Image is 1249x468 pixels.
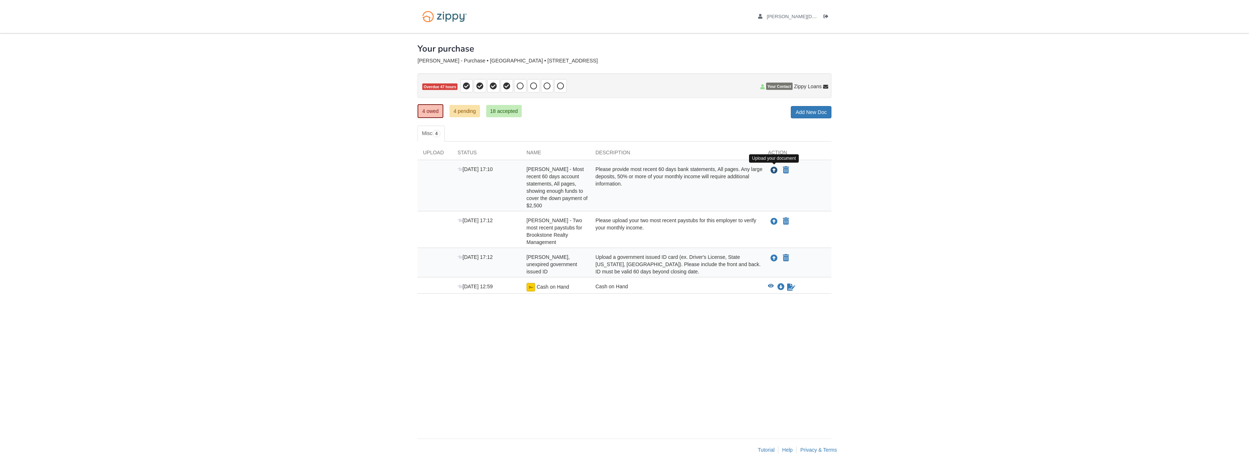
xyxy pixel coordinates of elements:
span: Overdue 47 hours [422,84,457,90]
button: Upload Brandon SCHULTZ - Most recent 60 days account statements, All pages, showing enough funds ... [770,166,778,175]
div: Please provide most recent 60 days bank statements, All pages. Any large deposits, 50% or more of... [590,166,762,209]
div: Please upload your two most recent paystubs for this employer to verify your monthly income. [590,217,762,246]
a: 4 owed [418,104,443,118]
a: Privacy & Terms [800,447,837,453]
span: [PERSON_NAME] - Two most recent paystubs for Brookstone Realty Management [526,217,582,245]
div: Upload your document [749,154,799,163]
button: Declare Brandon SCHULTZ - Valid, unexpired government issued ID not applicable [782,254,790,263]
a: 4 pending [449,105,480,117]
div: Upload [418,149,452,160]
span: [PERSON_NAME] - Most recent 60 days account statements, All pages, showing enough funds to cover ... [526,166,587,208]
div: Name [521,149,590,160]
div: Action [762,149,831,160]
div: [PERSON_NAME] - Purchase • [GEOGRAPHIC_DATA] • [STREET_ADDRESS] [418,58,831,64]
a: Misc [418,126,445,142]
button: Upload Brandon SCHULTZ - Two most recent paystubs for Brookstone Realty Management [770,217,778,226]
span: [DATE] 17:10 [457,166,493,172]
a: Sign Form [786,283,796,292]
button: View Cash on Hand [768,284,774,291]
a: Tutorial [758,447,774,453]
div: Status [452,149,521,160]
div: Description [590,149,762,160]
a: Help [782,447,793,453]
span: [PERSON_NAME], unexpired government issued ID [526,254,577,274]
div: Upload a government issued ID card (ex. Driver's License, State [US_STATE], [GEOGRAPHIC_DATA]). P... [590,253,762,275]
a: edit profile [758,14,970,21]
img: Logo [418,7,472,26]
img: Ready for you to esign [526,283,535,292]
h1: Your purchase [418,44,474,53]
span: [DATE] 17:12 [457,254,493,260]
span: 4 [432,130,441,137]
span: Cash on Hand [537,284,569,290]
a: Log out [823,14,831,21]
button: Declare Brandon SCHULTZ - Most recent 60 days account statements, All pages, showing enough funds... [782,166,790,175]
span: Zippy Loans [794,83,822,90]
span: [DATE] 12:59 [457,284,493,289]
div: Cash on Hand [590,283,762,292]
button: Upload Brandon SCHULTZ - Valid, unexpired government issued ID [770,253,778,263]
button: Declare Brandon SCHULTZ - Two most recent paystubs for Brookstone Realty Management not applicable [782,217,790,226]
span: brandon.schultz.productions@gmail.com [767,14,970,19]
a: Add New Doc [791,106,831,118]
a: 18 accepted [486,105,522,117]
span: Your Contact [766,83,793,90]
a: Download Cash on Hand [777,284,785,290]
span: [DATE] 17:12 [457,217,493,223]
